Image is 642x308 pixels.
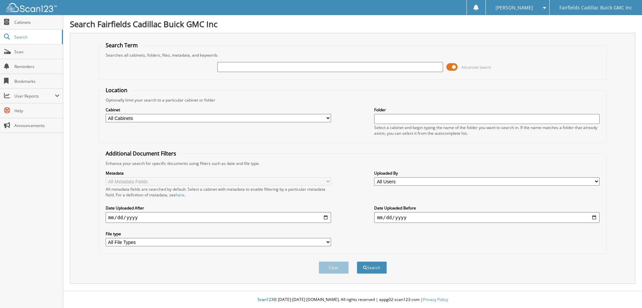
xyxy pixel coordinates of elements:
[257,297,274,302] span: Scan123
[106,170,331,176] label: Metadata
[374,170,600,176] label: Uploaded By
[14,49,60,55] span: Scan
[14,108,60,114] span: Help
[102,86,131,94] legend: Location
[559,6,632,10] span: Fairfields Cadillac Buick GMC Inc
[106,107,331,113] label: Cabinet
[374,205,600,211] label: Date Uploaded Before
[7,3,57,12] img: scan123-logo-white.svg
[374,125,600,136] div: Select a cabinet and begin typing the name of the folder you want to search in. If the name match...
[102,150,180,157] legend: Additional Document Filters
[609,276,642,308] iframe: Chat Widget
[102,161,603,166] div: Enhance your search for specific documents using filters such as date and file type.
[14,34,59,40] span: Search
[423,297,448,302] a: Privacy Policy
[14,64,60,69] span: Reminders
[461,65,491,70] span: Advanced Search
[106,186,331,198] div: All metadata fields are searched by default. Select a cabinet with metadata to enable filtering b...
[14,123,60,128] span: Announcements
[496,6,533,10] span: [PERSON_NAME]
[319,261,349,274] button: Clear
[14,93,55,99] span: User Reports
[63,292,642,308] div: © [DATE]-[DATE] [DOMAIN_NAME]. All rights reserved | appg02-scan123-com |
[106,205,331,211] label: Date Uploaded After
[374,212,600,223] input: end
[106,212,331,223] input: start
[374,107,600,113] label: Folder
[102,97,603,103] div: Optionally limit your search to a particular cabinet or folder
[106,231,331,237] label: File type
[14,19,60,25] span: Cabinets
[102,42,141,49] legend: Search Term
[14,78,60,84] span: Bookmarks
[357,261,387,274] button: Search
[102,52,603,58] div: Searches all cabinets, folders, files, metadata, and keywords
[70,18,635,29] h1: Search Fairfields Cadillac Buick GMC Inc
[176,192,185,198] a: here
